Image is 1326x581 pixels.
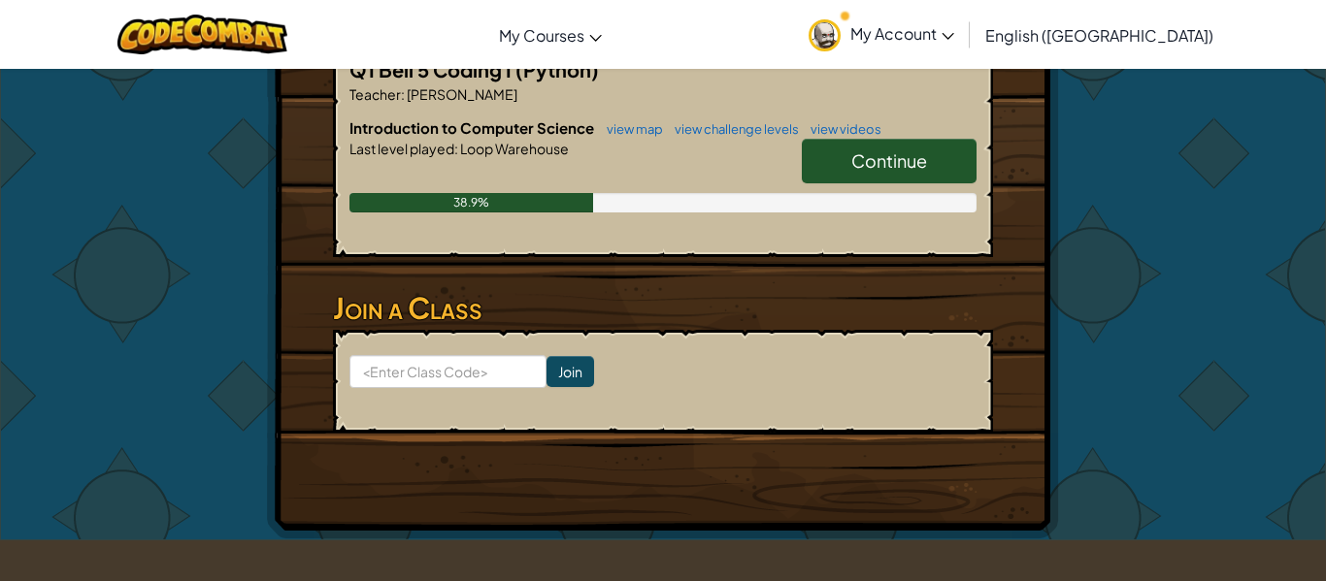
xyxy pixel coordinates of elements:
[349,57,515,81] span: Q1 Bell 5 Coding I
[597,121,663,137] a: view map
[985,25,1213,46] span: English ([GEOGRAPHIC_DATA])
[976,9,1223,61] a: English ([GEOGRAPHIC_DATA])
[499,25,584,46] span: My Courses
[547,356,594,387] input: Join
[405,85,517,103] span: [PERSON_NAME]
[454,140,458,157] span: :
[117,15,287,54] img: CodeCombat logo
[458,140,569,157] span: Loop Warehouse
[489,9,612,61] a: My Courses
[349,118,597,137] span: Introduction to Computer Science
[809,19,841,51] img: avatar
[349,85,401,103] span: Teacher
[801,121,881,137] a: view videos
[850,23,954,44] span: My Account
[851,149,927,172] span: Continue
[349,193,593,212] div: 38.9%
[515,57,599,81] span: (Python)
[665,121,799,137] a: view challenge levels
[349,140,454,157] span: Last level played
[401,85,405,103] span: :
[799,4,964,65] a: My Account
[349,355,547,388] input: <Enter Class Code>
[333,286,993,330] h3: Join a Class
